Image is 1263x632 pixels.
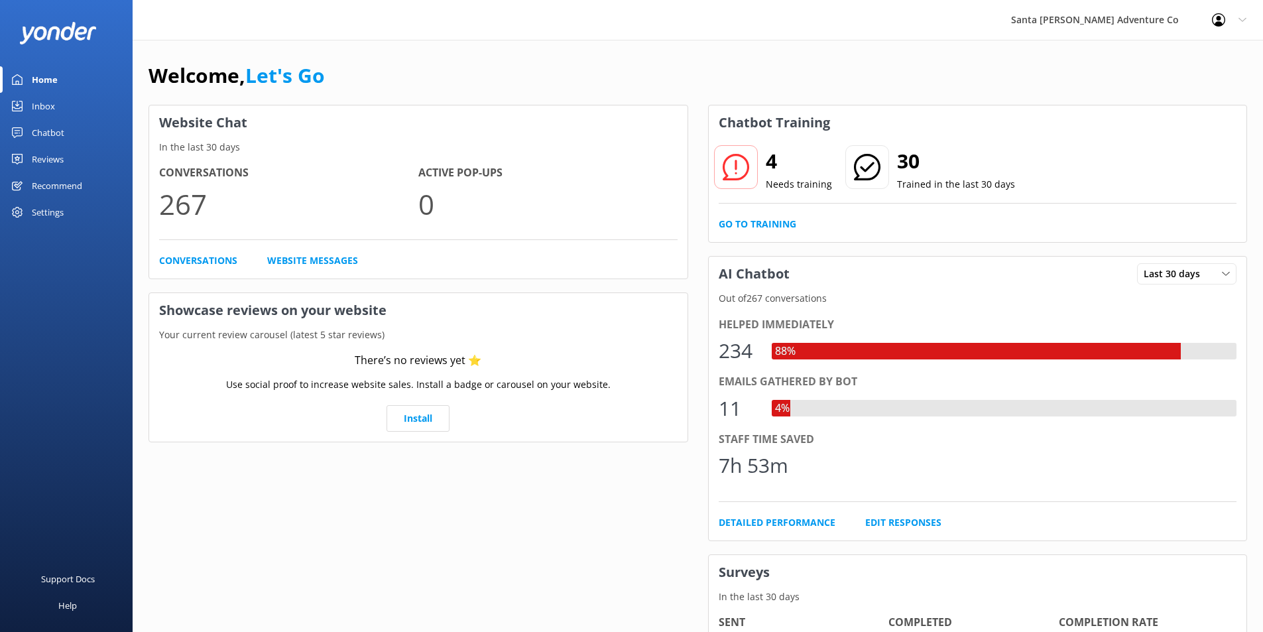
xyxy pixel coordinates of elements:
[149,328,688,342] p: Your current review carousel (latest 5 star reviews)
[719,431,1237,448] div: Staff time saved
[897,177,1015,192] p: Trained in the last 30 days
[32,146,64,172] div: Reviews
[1144,267,1208,281] span: Last 30 days
[149,293,688,328] h3: Showcase reviews on your website
[159,164,418,182] h4: Conversations
[719,373,1237,391] div: Emails gathered by bot
[772,343,799,360] div: 88%
[20,22,96,44] img: yonder-white-logo.png
[719,614,889,631] h4: Sent
[159,182,418,226] p: 267
[32,93,55,119] div: Inbox
[766,177,832,192] p: Needs training
[719,335,758,367] div: 234
[159,253,237,268] a: Conversations
[418,164,678,182] h4: Active Pop-ups
[355,352,481,369] div: There’s no reviews yet ⭐
[149,140,688,155] p: In the last 30 days
[418,182,678,226] p: 0
[32,199,64,225] div: Settings
[32,66,58,93] div: Home
[32,172,82,199] div: Recommend
[719,515,835,530] a: Detailed Performance
[267,253,358,268] a: Website Messages
[709,257,800,291] h3: AI Chatbot
[709,105,840,140] h3: Chatbot Training
[226,377,611,392] p: Use social proof to increase website sales. Install a badge or carousel on your website.
[387,405,450,432] a: Install
[888,614,1059,631] h4: Completed
[149,105,688,140] h3: Website Chat
[772,400,793,417] div: 4%
[719,316,1237,334] div: Helped immediately
[709,590,1247,604] p: In the last 30 days
[719,393,758,424] div: 11
[41,566,95,592] div: Support Docs
[1059,614,1229,631] h4: Completion Rate
[245,62,325,89] a: Let's Go
[719,217,796,231] a: Go to Training
[865,515,941,530] a: Edit Responses
[149,60,325,92] h1: Welcome,
[709,555,1247,590] h3: Surveys
[709,291,1247,306] p: Out of 267 conversations
[32,119,64,146] div: Chatbot
[766,145,832,177] h2: 4
[58,592,77,619] div: Help
[719,450,788,481] div: 7h 53m
[897,145,1015,177] h2: 30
